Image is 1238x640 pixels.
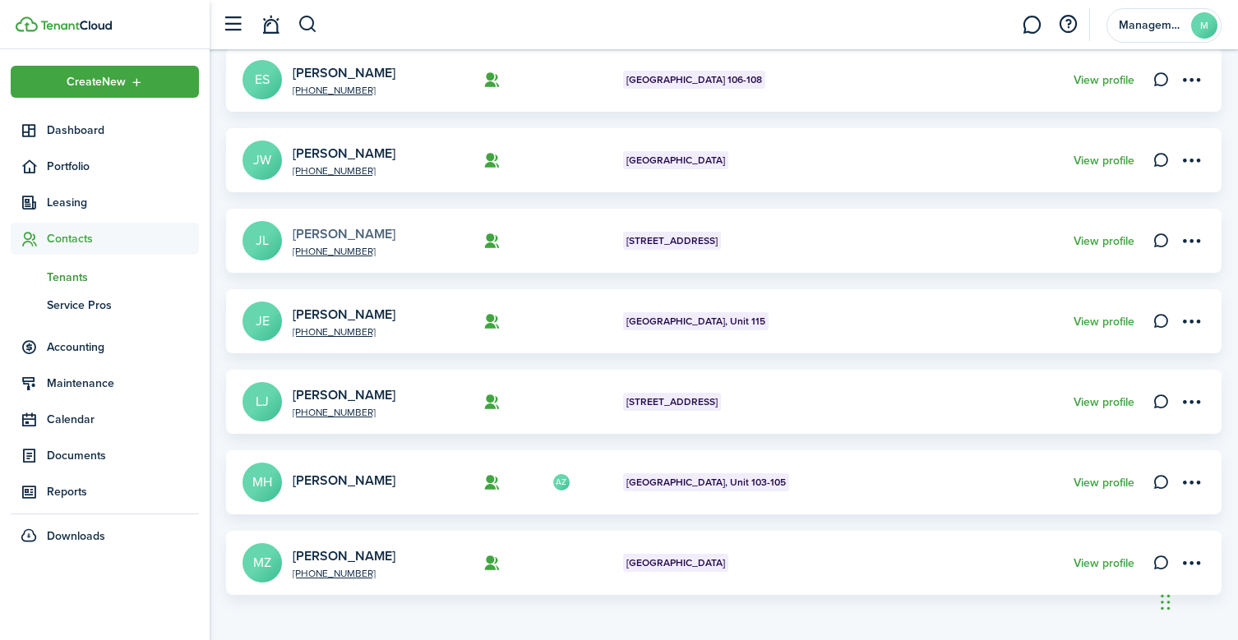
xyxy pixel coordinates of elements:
[47,338,199,356] span: Accounting
[1156,561,1238,640] iframe: Chat Widget
[11,476,199,508] a: Reports
[553,474,570,490] avatar-text: AZ
[11,114,199,146] a: Dashboard
[243,302,282,341] a: JE
[293,305,395,324] a: [PERSON_NAME]
[1191,12,1217,39] avatar-text: M
[1074,315,1134,329] a: View profile
[626,475,786,490] span: [GEOGRAPHIC_DATA], Unit 103-105
[293,471,395,490] a: [PERSON_NAME]
[293,144,395,163] a: [PERSON_NAME]
[293,407,471,417] a: [PHONE_NUMBER]
[1074,557,1134,570] a: View profile
[47,269,199,286] span: Tenants
[626,555,725,570] span: [GEOGRAPHIC_DATA]
[47,297,199,314] span: Service Pros
[47,194,199,211] span: Leasing
[1016,4,1047,46] a: Messaging
[47,158,199,175] span: Portfolio
[243,140,282,180] a: JW
[293,85,471,95] a: [PHONE_NUMBER]
[11,291,199,319] a: Service Pros
[626,72,762,87] span: [GEOGRAPHIC_DATA] 106-108
[293,546,395,565] a: [PERSON_NAME]
[626,394,718,409] span: [STREET_ADDRESS]
[243,543,282,582] a: MZ
[243,221,282,260] a: JL
[293,385,395,404] a: [PERSON_NAME]
[626,233,718,248] span: [STREET_ADDRESS]
[255,4,286,46] a: Notifications
[298,11,318,39] button: Search
[293,246,471,256] a: [PHONE_NUMBER]
[626,314,765,329] span: [GEOGRAPHIC_DATA], Unit 115
[1177,146,1205,174] button: Open menu
[47,411,199,428] span: Calendar
[11,263,199,291] a: Tenants
[1074,396,1134,409] a: View profile
[1177,468,1205,496] button: Open menu
[47,230,199,247] span: Contacts
[1177,66,1205,94] button: Open menu
[11,66,199,98] button: Open menu
[293,63,395,82] a: [PERSON_NAME]
[626,153,725,168] span: [GEOGRAPHIC_DATA]
[1161,578,1171,627] div: Drag
[47,122,199,139] span: Dashboard
[1074,74,1134,87] a: View profile
[1074,235,1134,248] a: View profile
[1177,388,1205,416] button: Open menu
[67,76,126,88] span: Create New
[293,166,471,176] a: [PHONE_NUMBER]
[1177,227,1205,255] button: Open menu
[243,382,282,421] a: LJ
[47,483,199,500] span: Reports
[47,527,105,545] span: Downloads
[47,375,199,392] span: Maintenance
[1074,477,1134,490] a: View profile
[1177,549,1205,577] button: Open menu
[16,16,38,32] img: TenantCloud
[293,224,395,243] a: [PERSON_NAME]
[293,327,471,337] a: [PHONE_NUMBER]
[40,21,112,30] img: TenantCloud
[1119,20,1185,31] span: Management
[217,9,248,40] button: Open sidebar
[1054,11,1082,39] button: Open resource center
[293,569,471,578] a: [PHONE_NUMBER]
[243,463,282,502] a: MH
[243,60,282,99] a: ES
[47,447,199,464] span: Documents
[1074,154,1134,168] a: View profile
[1177,307,1205,335] button: Open menu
